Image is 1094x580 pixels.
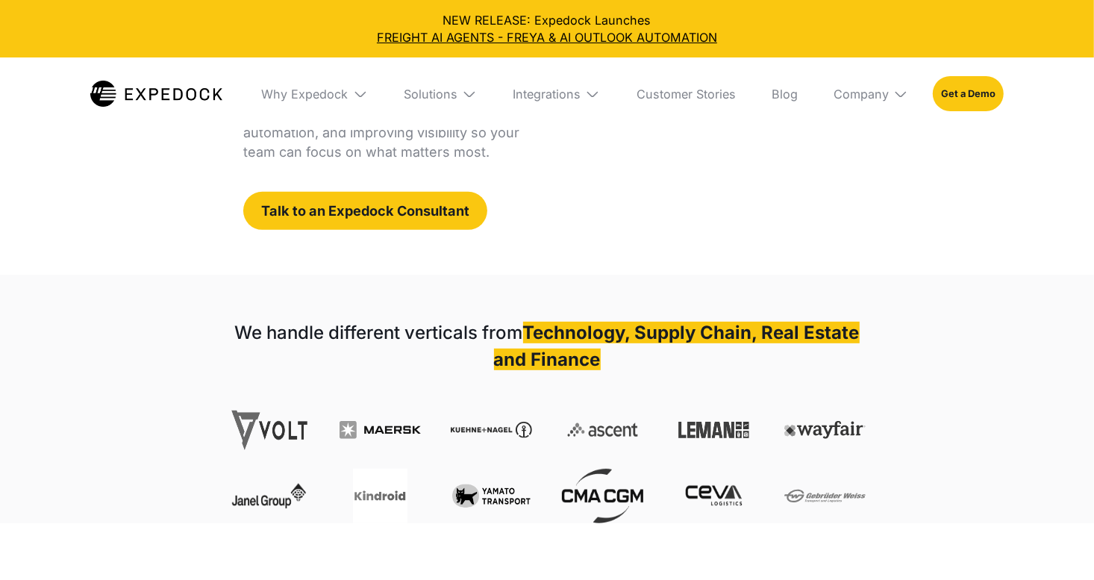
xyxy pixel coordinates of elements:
[494,322,860,370] strong: Technology, Supply Chain, Real Estate and Finance
[760,57,810,130] a: Blog
[501,57,612,130] div: Integrations
[822,57,920,130] div: Company
[243,192,487,229] a: Talk to an Expedock Consultant
[235,322,523,343] strong: We handle different verticals from
[12,29,1082,46] a: FREIGHT AI AGENTS - FREYA & AI OUTLOOK AUTOMATION
[404,87,457,102] div: Solutions
[513,87,581,102] div: Integrations
[12,12,1082,46] div: NEW RELEASE: Expedock Launches
[249,57,379,130] div: Why Expedock
[834,87,889,102] div: Company
[262,87,348,102] div: Why Expedock
[933,76,1004,111] a: Get a Demo
[625,57,748,130] a: Customer Stories
[392,57,489,130] div: Solutions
